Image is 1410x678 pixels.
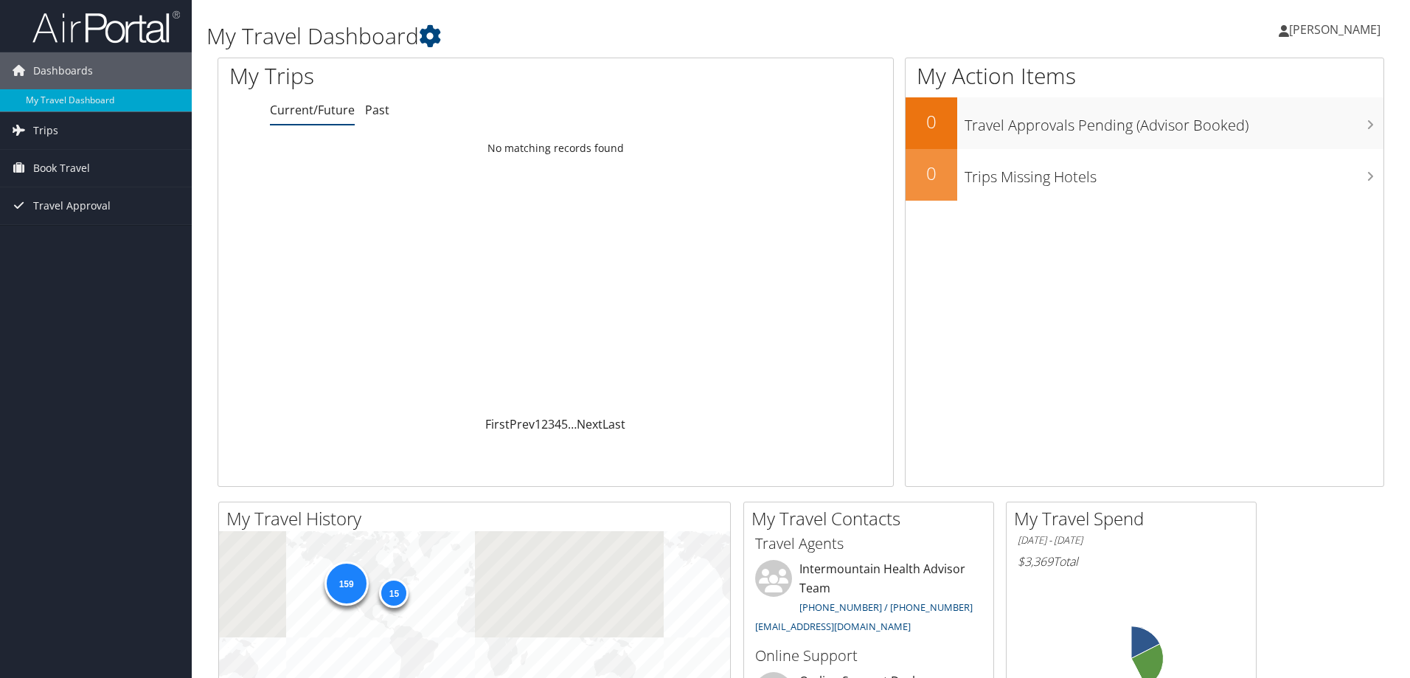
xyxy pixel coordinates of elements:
a: 4 [555,416,561,432]
img: airportal-logo.png [32,10,180,44]
li: Intermountain Health Advisor Team [748,560,990,639]
div: 15 [379,578,409,608]
h2: My Travel History [226,506,730,531]
a: Next [577,416,602,432]
span: Dashboards [33,52,93,89]
span: [PERSON_NAME] [1289,21,1381,38]
span: … [568,416,577,432]
h6: Total [1018,553,1245,570]
a: Current/Future [270,102,355,118]
a: Last [602,416,625,432]
div: 159 [324,561,368,606]
a: First [485,416,510,432]
span: $3,369 [1018,553,1053,570]
a: 2 [541,416,548,432]
h1: My Travel Dashboard [206,21,999,52]
h3: Travel Approvals Pending (Advisor Booked) [965,108,1383,136]
h1: My Action Items [906,60,1383,91]
a: [PHONE_NUMBER] / [PHONE_NUMBER] [799,601,973,614]
h3: Online Support [755,646,982,666]
h2: 0 [906,161,957,186]
h3: Trips Missing Hotels [965,159,1383,187]
a: 0Travel Approvals Pending (Advisor Booked) [906,97,1383,149]
a: 5 [561,416,568,432]
a: 1 [535,416,541,432]
h2: 0 [906,109,957,134]
span: Book Travel [33,150,90,187]
h3: Travel Agents [755,533,982,554]
h2: My Travel Spend [1014,506,1256,531]
span: Trips [33,112,58,149]
td: No matching records found [218,135,893,162]
a: 0Trips Missing Hotels [906,149,1383,201]
a: [PERSON_NAME] [1279,7,1395,52]
span: Travel Approval [33,187,111,224]
a: [EMAIL_ADDRESS][DOMAIN_NAME] [755,620,911,633]
h1: My Trips [229,60,601,91]
a: Past [365,102,389,118]
h6: [DATE] - [DATE] [1018,533,1245,547]
a: Prev [510,416,535,432]
a: 3 [548,416,555,432]
h2: My Travel Contacts [751,506,993,531]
